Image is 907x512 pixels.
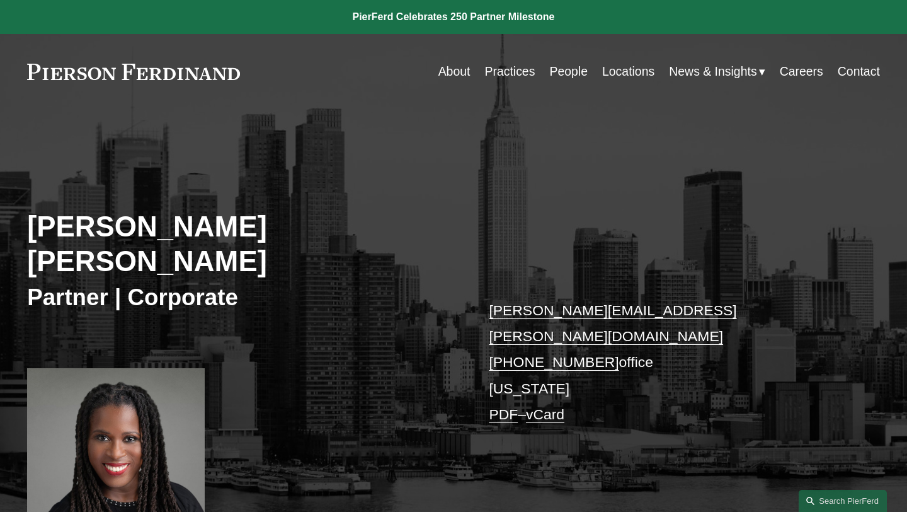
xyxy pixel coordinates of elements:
h3: Partner | Corporate [27,283,453,311]
a: Practices [484,59,535,84]
a: About [438,59,471,84]
p: office [US_STATE] – [489,298,844,428]
a: Careers [780,59,823,84]
span: News & Insights [669,61,756,83]
a: PDF [489,406,518,422]
h2: [PERSON_NAME] [PERSON_NAME] [27,210,453,279]
a: folder dropdown [669,59,765,84]
a: Locations [602,59,654,84]
a: Search this site [799,490,887,512]
a: [PHONE_NUMBER] [489,354,619,370]
a: People [549,59,588,84]
a: [PERSON_NAME][EMAIL_ADDRESS][PERSON_NAME][DOMAIN_NAME] [489,302,736,344]
a: Contact [838,59,880,84]
a: vCard [526,406,564,422]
